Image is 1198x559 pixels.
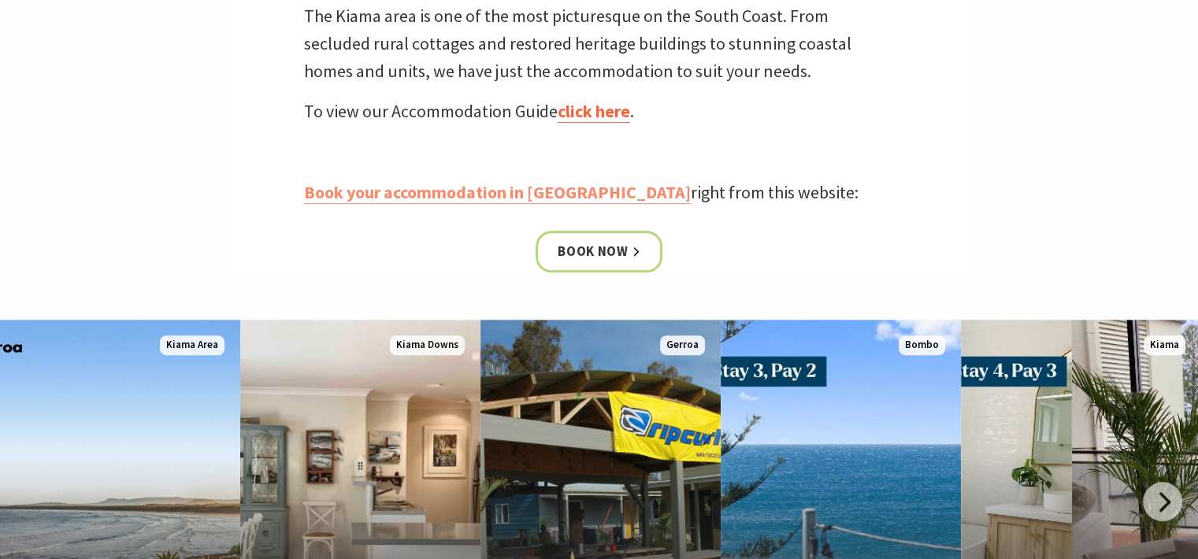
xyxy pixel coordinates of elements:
a: click here [558,100,630,123]
p: To view our Accommodation Guide . [304,98,895,125]
a: Book your accommodation in [GEOGRAPHIC_DATA] [304,181,691,204]
span: Kiama Downs [390,335,465,355]
p: The Kiama area is one of the most picturesque on the South Coast. From secluded rural cottages an... [304,2,895,86]
span: Gerroa [660,335,705,355]
span: Kiama Area [160,335,224,355]
span: Kiama [1144,335,1185,355]
p: right from this website: [304,179,895,206]
a: Book now [536,231,662,272]
span: Bombo [899,335,945,355]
